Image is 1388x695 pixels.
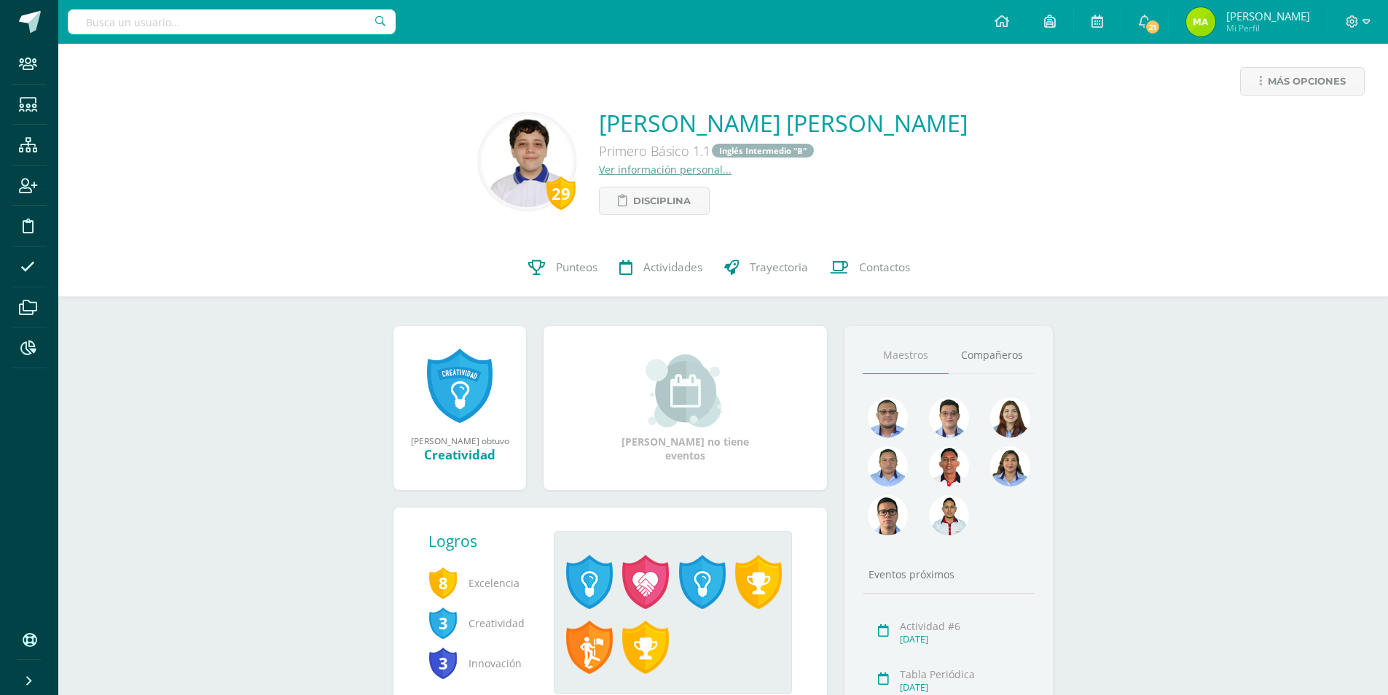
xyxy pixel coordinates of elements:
div: [DATE] [900,681,1030,694]
a: Disciplina [599,187,710,215]
img: 6e6edff8e5b1d60e1b79b3df59dca1c4.png [929,397,969,438]
div: Actividad #6 [900,619,1030,633]
a: Punteos [517,238,608,297]
div: Tabla Periódica [900,667,1030,681]
span: Actividades [643,260,702,276]
input: Busca un usuario... [68,9,396,34]
img: 99962f3fa423c9b8099341731b303440.png [868,397,908,438]
a: Contactos [819,238,921,297]
a: Trayectoria [713,238,819,297]
span: Innovación [428,643,530,683]
img: 6b516411093031de2315839688b6386d.png [929,495,969,535]
div: 29 [546,176,576,210]
a: Más opciones [1240,67,1365,96]
a: Inglés Intermedio "B" [712,144,814,158]
span: Mi Perfil [1226,22,1310,34]
img: event_small.png [646,354,725,427]
img: 07e9ae141b28b106726c95b0419c5d89.png [482,116,573,207]
div: [DATE] [900,633,1030,645]
div: [PERSON_NAME] no tiene eventos [613,354,758,462]
span: Contactos [859,260,910,276]
span: Creatividad [428,603,530,643]
a: Maestros [863,337,949,374]
div: [PERSON_NAME] obtuvo [408,435,511,446]
div: Primero Básico 1.1 [599,139,968,163]
img: 2efff582389d69505e60b50fc6d5bd41.png [868,446,908,486]
img: 72fdff6db23ea16c182e3ba03ce826f1.png [990,446,1030,486]
a: Compañeros [949,337,1035,374]
a: Actividades [608,238,713,297]
div: Creatividad [408,446,511,463]
div: Logros [428,531,542,551]
a: Ver información personal... [599,163,732,176]
span: 3 [428,646,458,680]
span: Excelencia [428,563,530,603]
img: 89a3ce4a01dc90e46980c51de3177516.png [929,446,969,486]
img: 6b1e82ac4bc77c91773989d943013bd5.png [1186,7,1215,36]
span: 3 [428,606,458,640]
img: a9adb280a5deb02de052525b0213cdb9.png [990,397,1030,438]
span: 8 [428,566,458,599]
span: Más opciones [1268,68,1346,95]
div: Eventos próximos [863,567,1035,581]
a: [PERSON_NAME] [PERSON_NAME] [599,107,968,139]
span: [PERSON_NAME] [1226,9,1310,23]
img: b3275fa016b95109afc471d3b448d7ac.png [868,495,908,535]
span: 21 [1145,19,1161,35]
span: Trayectoria [750,260,808,276]
span: Punteos [556,260,597,276]
span: Disciplina [633,187,691,214]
